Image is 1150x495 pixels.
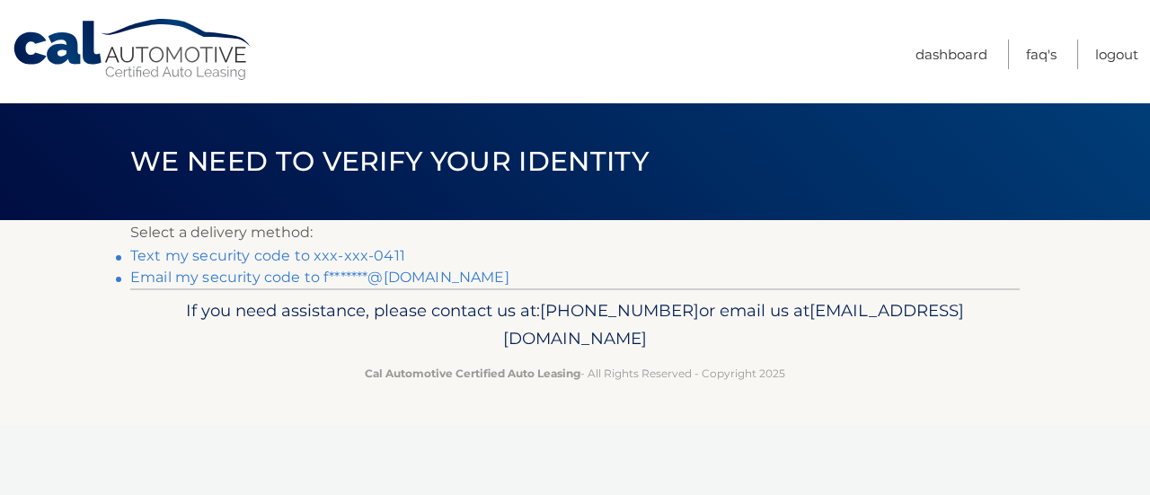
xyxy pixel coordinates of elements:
[1095,40,1138,69] a: Logout
[130,145,649,178] span: We need to verify your identity
[142,296,1008,354] p: If you need assistance, please contact us at: or email us at
[365,367,580,380] strong: Cal Automotive Certified Auto Leasing
[1026,40,1057,69] a: FAQ's
[130,220,1020,245] p: Select a delivery method:
[142,364,1008,383] p: - All Rights Reserved - Copyright 2025
[916,40,987,69] a: Dashboard
[130,269,509,286] a: Email my security code to f*******@[DOMAIN_NAME]
[540,300,699,321] span: [PHONE_NUMBER]
[130,247,405,264] a: Text my security code to xxx-xxx-0411
[12,18,254,82] a: Cal Automotive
